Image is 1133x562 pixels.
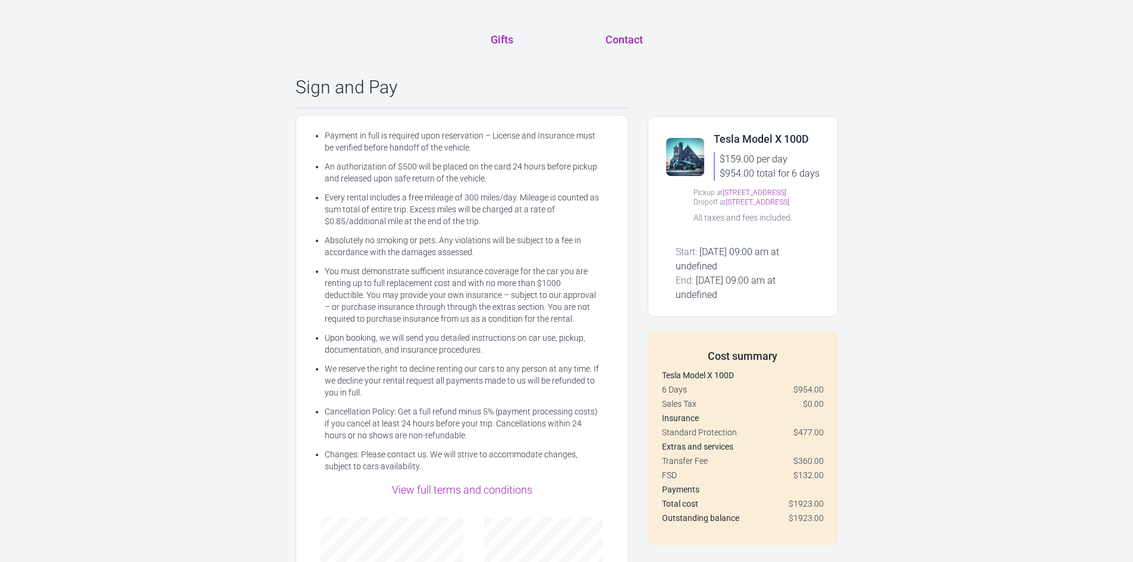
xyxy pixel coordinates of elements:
div: $954.00 total for 6 days [720,167,820,181]
li: Every rental includes a free mileage of 300 miles/day. Mileage is counted as sum total of entire ... [325,191,600,227]
span: Pickup at [693,189,723,197]
div: Standard Protection [662,426,824,438]
a: [STREET_ADDRESS] [726,198,789,206]
span: $0.00 [803,398,824,410]
li: Upon booking, we will send you detailed instructions on car use, pickup, documentation, and insur... [325,332,600,356]
span: End: [676,275,693,286]
strong: Tesla Model X 100D [662,371,734,380]
span: $477.00 [793,426,824,438]
span: Start: [676,246,697,258]
span: $360.00 [793,455,824,467]
a: View full terms and conditions [392,483,532,496]
div: Cost summary [662,348,824,365]
img: 115.jpg [666,138,704,176]
li: Cancellation Policy: Get a full refund minus 5% (payment processing costs) if you cancel at least... [325,406,600,441]
strong: Insurance [662,413,699,423]
li: Payment in full is required upon reservation – License and Insurance must be verified before hand... [325,130,600,153]
a: Contact [605,32,643,48]
span: Dropoff at [693,198,726,206]
span: [DATE] 09:00 am at undefined [676,246,779,272]
div: Sign and Pay [296,77,629,98]
li: Absolutely no smoking or pets. Any violations will be subject to a fee in accordance with the dam... [325,234,600,258]
a: Gifts [491,32,513,48]
li: You must demonstrate sufficient insurance coverage for the car you are renting up to full replace... [325,265,600,325]
strong: Outstanding balance [662,513,739,523]
li: We reserve the right to decline renting our cars to any person at any time. If we decline your re... [325,363,600,398]
div: Sales Tax [662,398,824,410]
span: $954.00 [793,384,824,395]
strong: Total cost [662,499,698,508]
li: Changes: Please contact us. We will strive to accommodate changes, subject to cars availability. [325,448,600,472]
div: $1923.00 [789,512,824,524]
a: [STREET_ADDRESS] [723,189,786,197]
span: $132.00 [793,469,824,481]
span: [DATE] 09:00 am at undefined [676,275,776,300]
div: Tesla Model X 100D [714,131,820,147]
div: All taxes and fees included. [693,212,792,224]
strong: Extras and services [662,442,733,451]
div: Transfer Fee [662,455,824,467]
div: $159.00 per day [720,152,820,167]
div: FSD [662,469,824,481]
strong: Payments [662,485,699,494]
div: 6 Days [662,384,824,395]
div: $1923.00 [789,498,824,510]
li: An authorization of $500 will be placed on the card 24 hours before pickup and released upon safe... [325,161,600,184]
